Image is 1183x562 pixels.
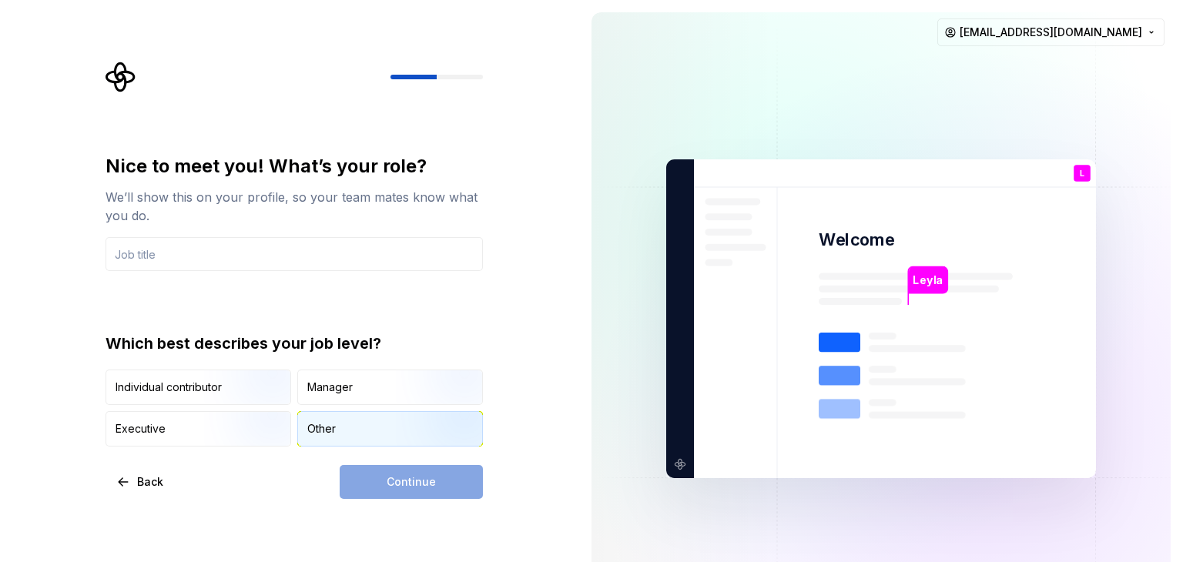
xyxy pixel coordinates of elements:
[137,474,163,490] span: Back
[106,154,483,179] div: Nice to meet you! What’s your role?
[106,237,483,271] input: Job title
[937,18,1165,46] button: [EMAIL_ADDRESS][DOMAIN_NAME]
[819,229,894,251] p: Welcome
[106,188,483,225] div: We’ll show this on your profile, so your team mates know what you do.
[116,380,222,395] div: Individual contributor
[106,465,176,499] button: Back
[307,421,336,437] div: Other
[307,380,353,395] div: Manager
[913,272,943,289] p: Leyla
[116,421,166,437] div: Executive
[106,62,136,92] svg: Supernova Logo
[106,333,483,354] div: Which best describes your job level?
[960,25,1142,40] span: [EMAIL_ADDRESS][DOMAIN_NAME]
[1080,169,1084,178] p: L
